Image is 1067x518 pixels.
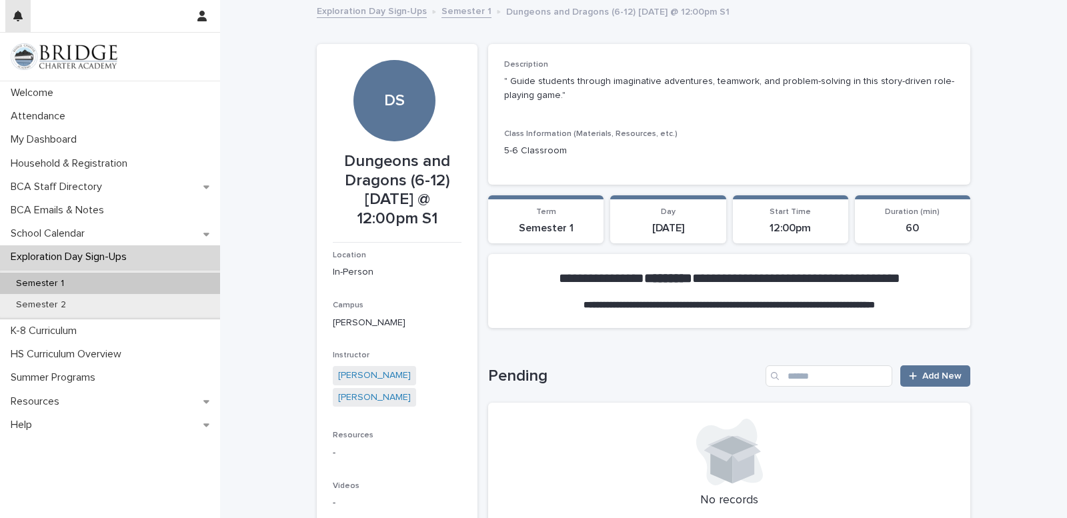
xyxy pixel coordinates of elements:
p: " Guide students through imaginative adventures, teamwork, and problem-solving in this story-driv... [504,75,954,103]
p: - [333,496,461,510]
p: BCA Staff Directory [5,181,113,193]
img: V1C1m3IdTEidaUdm9Hs0 [11,43,117,70]
p: K-8 Curriculum [5,325,87,337]
p: 5-6 Classroom [504,144,954,158]
p: Dungeons and Dragons (6-12) [DATE] @ 12:00pm S1 [506,3,730,18]
span: Class Information (Materials, Resources, etc.) [504,130,678,138]
p: School Calendar [5,227,95,240]
p: In-Person [333,265,461,279]
p: Summer Programs [5,371,106,384]
p: Welcome [5,87,64,99]
p: Attendance [5,110,76,123]
p: Semester 1 [496,222,596,235]
span: Description [504,61,548,69]
p: [PERSON_NAME] [333,316,461,330]
p: Semester 2 [5,299,77,311]
span: Resources [333,431,373,439]
input: Search [766,365,892,387]
p: Exploration Day Sign-Ups [5,251,137,263]
p: - [333,446,461,460]
p: My Dashboard [5,133,87,146]
p: Household & Registration [5,157,138,170]
p: Resources [5,395,70,408]
a: Add New [900,365,970,387]
span: Day [661,208,676,216]
span: Add New [922,371,962,381]
p: Semester 1 [5,278,75,289]
p: HS Curriculum Overview [5,348,132,361]
span: Duration (min) [885,208,940,216]
p: [DATE] [618,222,718,235]
span: Start Time [770,208,811,216]
span: Videos [333,482,359,490]
p: Help [5,419,43,431]
a: [PERSON_NAME] [338,391,411,405]
span: Instructor [333,351,369,359]
span: Term [536,208,556,216]
h1: Pending [488,367,760,386]
p: BCA Emails & Notes [5,204,115,217]
p: No records [504,493,954,508]
a: Semester 1 [441,3,491,18]
div: DS [353,9,435,110]
a: Exploration Day Sign-Ups [317,3,427,18]
span: Location [333,251,366,259]
p: 60 [863,222,962,235]
p: Dungeons and Dragons (6-12) [DATE] @ 12:00pm S1 [333,152,461,229]
a: [PERSON_NAME] [338,369,411,383]
p: 12:00pm [741,222,840,235]
span: Campus [333,301,363,309]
